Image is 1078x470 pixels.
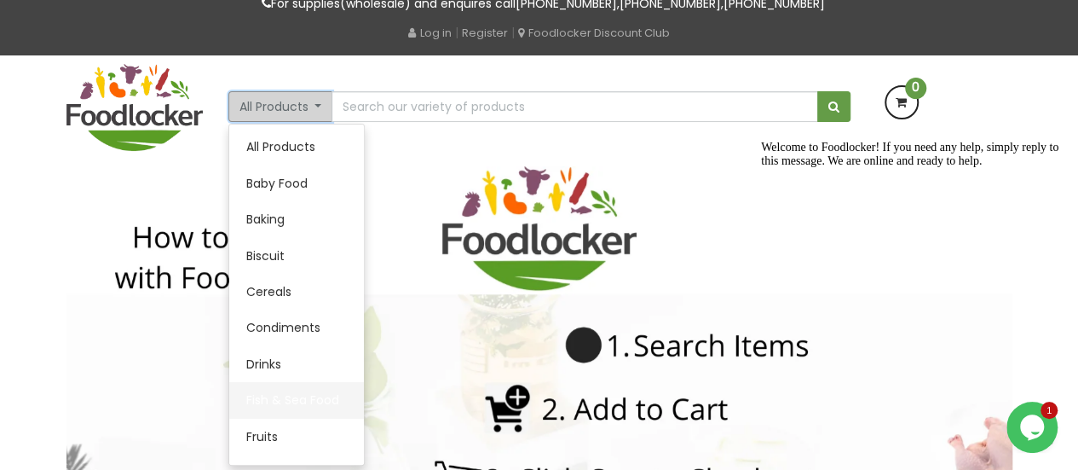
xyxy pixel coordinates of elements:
a: Log in [408,25,452,41]
a: Register [462,25,508,41]
a: Fish & Sea Food [229,382,364,418]
span: | [511,24,515,41]
span: Welcome to Foodlocker! If you need any help, simply reply to this message. We are online and read... [7,7,304,33]
a: All Products [229,129,364,165]
a: Baby Food [229,165,364,201]
input: Search our variety of products [331,91,817,122]
a: Fruits [229,419,364,455]
a: Baking [229,201,364,237]
a: Drinks [229,346,364,382]
a: Cereals [229,274,364,310]
iframe: chat widget [1006,402,1061,453]
a: Biscuit [229,238,364,274]
a: Foodlocker Discount Club [518,25,670,41]
iframe: chat widget [754,134,1061,393]
img: FoodLocker [66,64,203,151]
a: Condiments [229,310,364,345]
span: | [455,24,458,41]
button: All Products [228,91,333,122]
span: 0 [905,78,926,99]
div: Welcome to Foodlocker! If you need any help, simply reply to this message. We are online and read... [7,7,314,34]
